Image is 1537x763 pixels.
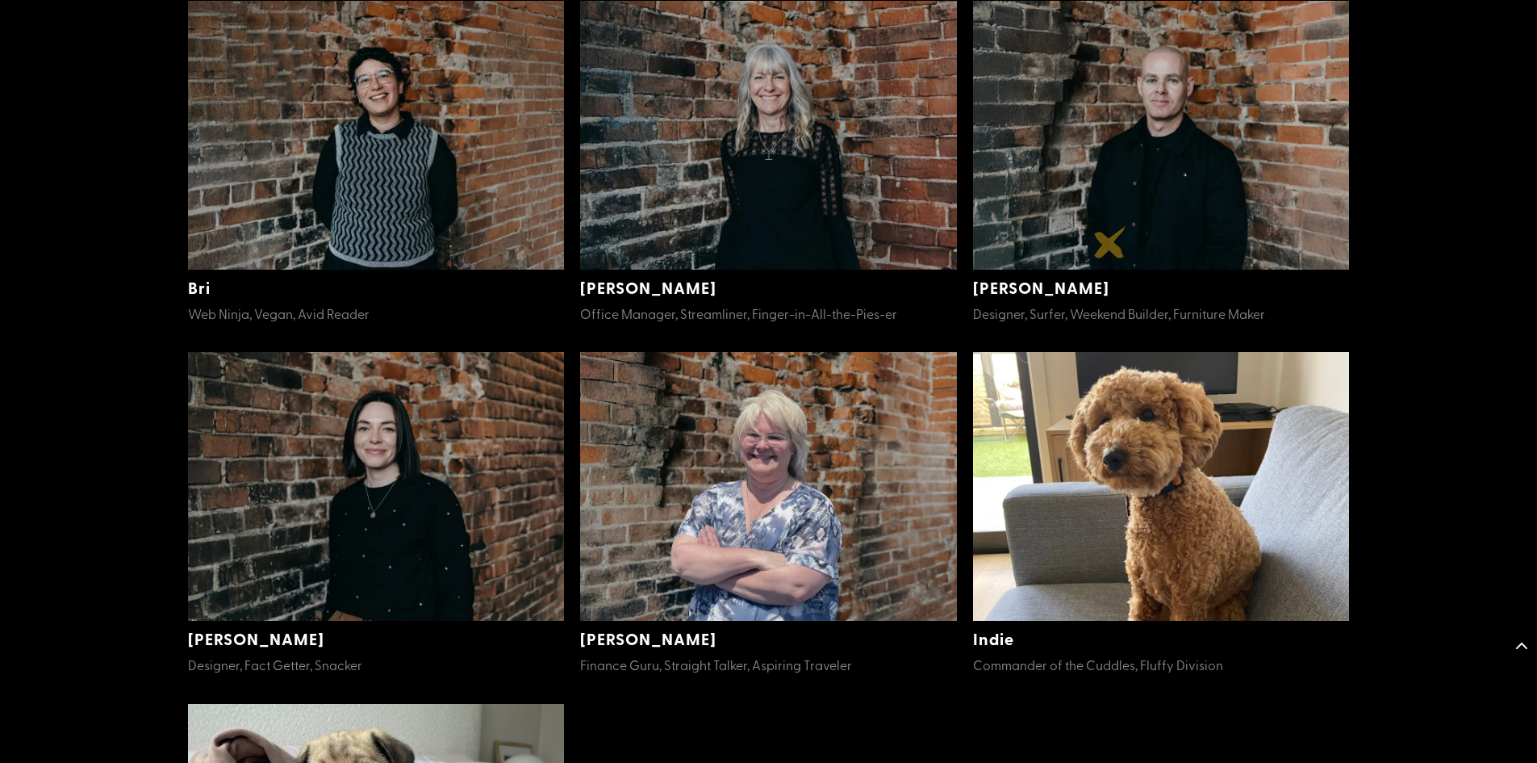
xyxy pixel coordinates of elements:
span: Commander of the Cuddles, Fluffy Division [973,656,1223,673]
span: Finance Guru, Straight Talker, Aspiring Traveler [580,656,852,673]
a: [PERSON_NAME] [973,276,1109,299]
span: Designer, Fact Getter, Snacker [188,656,362,673]
img: Sam [973,1,1350,270]
a: [PERSON_NAME] [188,627,324,650]
span: Web Ninja, Vegan, Avid Reader [188,304,370,322]
img: Mel [580,1,957,270]
span: Designer, Surfer, Weekend Builder, Furniture Maker [973,304,1265,322]
img: Indie [973,352,1350,621]
img: Sarah [188,352,565,621]
a: [PERSON_NAME] [580,276,716,299]
a: Bri [188,276,211,299]
span: Office Manager, Streamliner, Finger-in-All-the-Pies-er [580,304,897,322]
img: Michelle [580,352,957,621]
a: Indie [973,627,1014,650]
img: Bri [188,1,565,270]
a: [PERSON_NAME] [580,627,716,650]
